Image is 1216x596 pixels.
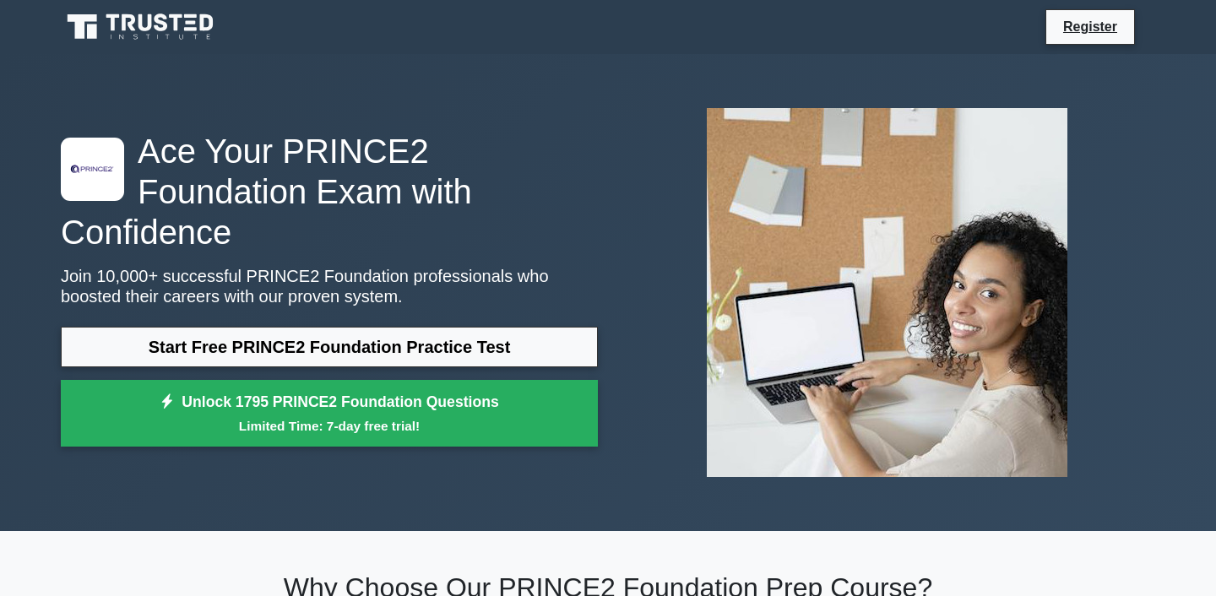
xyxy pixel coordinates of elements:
a: Unlock 1795 PRINCE2 Foundation QuestionsLimited Time: 7-day free trial! [61,380,598,447]
a: Register [1053,16,1127,37]
a: Start Free PRINCE2 Foundation Practice Test [61,327,598,367]
small: Limited Time: 7-day free trial! [82,416,577,436]
h1: Ace Your PRINCE2 Foundation Exam with Confidence [61,131,598,252]
p: Join 10,000+ successful PRINCE2 Foundation professionals who boosted their careers with our prove... [61,266,598,306]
